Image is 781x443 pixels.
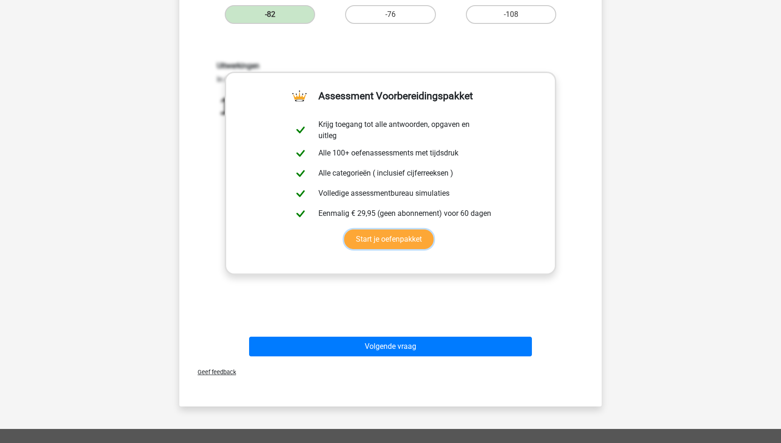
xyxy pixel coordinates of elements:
[225,5,315,24] label: -82
[249,337,532,356] button: Volgende vraag
[190,369,236,376] span: Geef feedback
[466,5,556,24] label: -108
[219,93,245,119] tspan: 10
[345,5,435,24] label: -76
[217,61,564,70] h6: Uitwerkingen
[344,229,434,249] a: Start je oefenpakket
[210,61,571,172] div: In deze reeks vind je steeds het volgende getal door het voorgaande getal -23 te doen.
